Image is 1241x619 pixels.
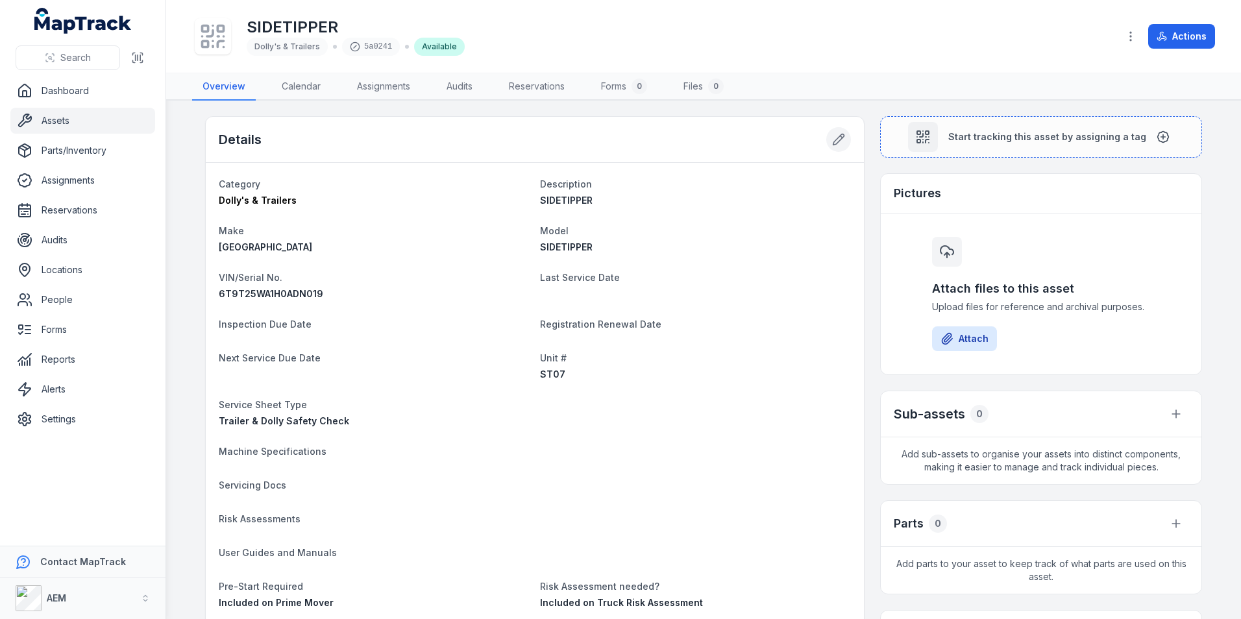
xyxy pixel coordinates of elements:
[47,592,66,603] strong: AEM
[10,227,155,253] a: Audits
[540,241,593,252] span: SIDETIPPER
[540,178,592,189] span: Description
[10,138,155,164] a: Parts/Inventory
[219,225,244,236] span: Make
[219,241,312,252] span: [GEOGRAPHIC_DATA]
[540,352,567,363] span: Unit #
[881,437,1201,484] span: Add sub-assets to organise your assets into distinct components, making it easier to manage and t...
[540,272,620,283] span: Last Service Date
[880,116,1202,158] button: Start tracking this asset by assigning a tag
[932,300,1150,313] span: Upload files for reference and archival purposes.
[894,515,924,533] h3: Parts
[10,317,155,343] a: Forms
[540,319,661,330] span: Registration Renewal Date
[1148,24,1215,49] button: Actions
[219,178,260,189] span: Category
[10,78,155,104] a: Dashboard
[414,38,465,56] div: Available
[219,352,321,363] span: Next Service Due Date
[219,195,297,206] span: Dolly's & Trailers
[219,581,303,592] span: Pre-Start Required
[436,73,483,101] a: Audits
[540,369,565,380] span: ST07
[219,399,307,410] span: Service Sheet Type
[254,42,320,51] span: Dolly's & Trailers
[932,280,1150,298] h3: Attach files to this asset
[219,415,349,426] span: Trailer & Dolly Safety Check
[708,79,724,94] div: 0
[10,406,155,432] a: Settings
[219,272,282,283] span: VIN/Serial No.
[881,547,1201,594] span: Add parts to your asset to keep track of what parts are used on this asset.
[970,405,989,423] div: 0
[10,376,155,402] a: Alerts
[219,446,326,457] span: Machine Specifications
[929,515,947,533] div: 0
[347,73,421,101] a: Assignments
[632,79,647,94] div: 0
[673,73,734,101] a: Files0
[10,108,155,134] a: Assets
[540,581,659,592] span: Risk Assessment needed?
[10,197,155,223] a: Reservations
[10,257,155,283] a: Locations
[948,130,1146,143] span: Start tracking this asset by assigning a tag
[40,556,126,567] strong: Contact MapTrack
[342,38,400,56] div: 5a0241
[219,130,262,149] h2: Details
[247,17,465,38] h1: SIDETIPPER
[219,479,286,491] span: Servicing Docs
[219,288,323,299] span: 6T9T25WA1H0ADN019
[498,73,575,101] a: Reservations
[60,51,91,64] span: Search
[540,225,569,236] span: Model
[34,8,132,34] a: MapTrack
[219,513,301,524] span: Risk Assessments
[10,346,155,372] a: Reports
[219,319,312,330] span: Inspection Due Date
[16,45,120,70] button: Search
[10,167,155,193] a: Assignments
[10,287,155,313] a: People
[540,597,703,608] span: Included on Truck Risk Assessment
[894,405,965,423] h2: Sub-assets
[932,326,997,351] button: Attach
[540,195,593,206] span: SIDETIPPER
[591,73,657,101] a: Forms0
[894,184,941,202] h3: Pictures
[219,597,334,608] span: Included on Prime Mover
[192,73,256,101] a: Overview
[219,547,337,558] span: User Guides and Manuals
[271,73,331,101] a: Calendar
